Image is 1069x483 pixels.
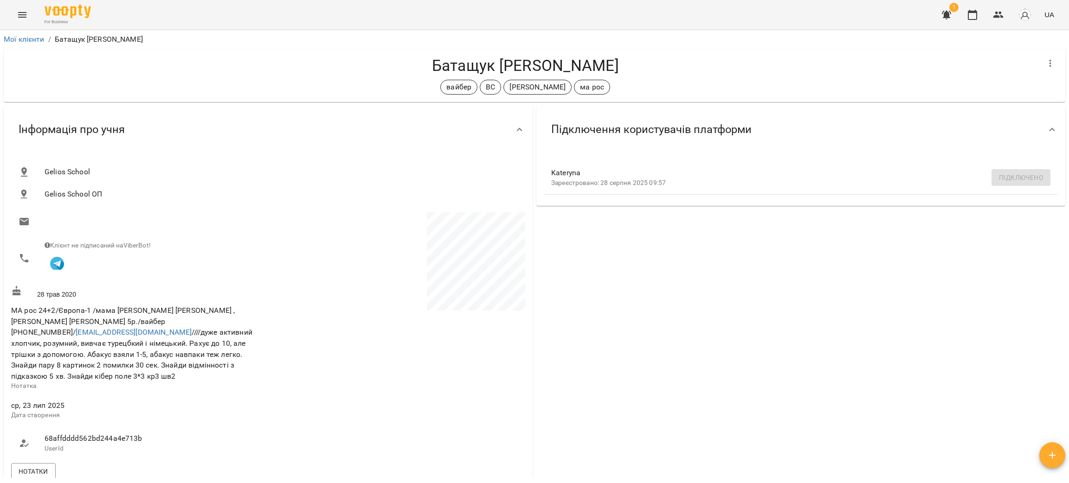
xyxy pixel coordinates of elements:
div: вайбер [440,80,477,95]
a: Мої клієнти [4,35,45,44]
span: Gelios School ОП [45,189,518,200]
span: МА рос 24+2/Європа-1 /мама [PERSON_NAME] [PERSON_NAME] , [PERSON_NAME] [PERSON_NAME] 5р./вайбер [... [11,306,252,380]
p: Батащук [PERSON_NAME] [55,34,143,45]
span: Інформація про учня [19,122,125,137]
span: ср, 23 лип 2025 [11,400,266,411]
a: [EMAIL_ADDRESS][DOMAIN_NAME] [76,328,192,337]
img: avatar_s.png [1018,8,1031,21]
img: Voopty Logo [45,5,91,18]
span: Gelios School [45,166,518,178]
span: UA [1044,10,1054,19]
li: / [48,34,51,45]
button: UA [1041,6,1058,23]
div: ма рос [574,80,610,95]
nav: breadcrumb [4,34,1065,45]
span: Підключення користувачів платформи [551,122,752,137]
img: Telegram [50,257,64,271]
button: Клієнт підписаний на VooptyBot [45,250,70,275]
span: For Business [45,19,91,25]
h4: Батащук [PERSON_NAME] [11,56,1039,75]
span: 1 [949,3,959,12]
p: ВС [486,82,495,93]
div: Інформація про учня [4,106,533,153]
p: Нотатка [11,381,266,391]
div: ВС [480,80,501,95]
div: Підключення користувачів платформи [536,106,1065,153]
p: Дата створення [11,411,266,420]
div: [PERSON_NAME] [503,80,572,95]
button: Menu [11,4,33,26]
p: Зареєстровано: 28 серпня 2025 09:57 [551,178,1036,188]
div: 28 трав 2020 [9,284,268,301]
p: ма рос [580,82,604,93]
p: [PERSON_NAME] [509,82,566,93]
p: UserId [45,444,259,453]
button: Нотатки [11,463,56,480]
span: Клієнт не підписаний на ViberBot! [45,241,151,249]
span: Kateryna [551,167,1036,178]
span: 68affdddd562bd244a4e713b [45,433,259,444]
span: Нотатки [19,466,48,477]
p: вайбер [446,82,471,93]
